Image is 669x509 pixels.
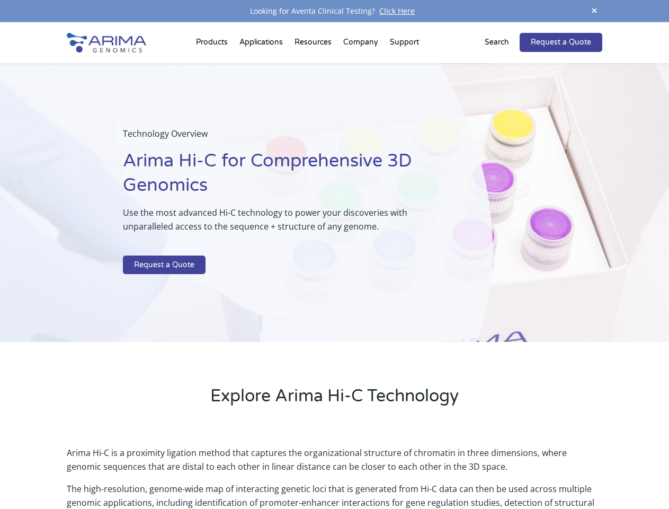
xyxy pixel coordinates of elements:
p: Search [485,36,509,49]
p: Use the most advanced Hi-C technology to power your discoveries with unparalleled access to the s... [123,206,439,242]
a: Request a Quote [123,256,206,275]
h1: Arima Hi-C for Comprehensive 3D Genomics [123,149,439,206]
a: Click Here [375,6,419,16]
p: Arima Hi-C is a proximity ligation method that captures the organizational structure of chromatin... [67,446,602,482]
a: Request a Quote [520,33,602,52]
h2: Explore Arima Hi-C Technology [67,384,602,416]
p: Technology Overview [123,127,439,149]
div: Looking for Aventa Clinical Testing? [67,4,602,18]
img: Arima-Genomics-logo [67,33,146,52]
